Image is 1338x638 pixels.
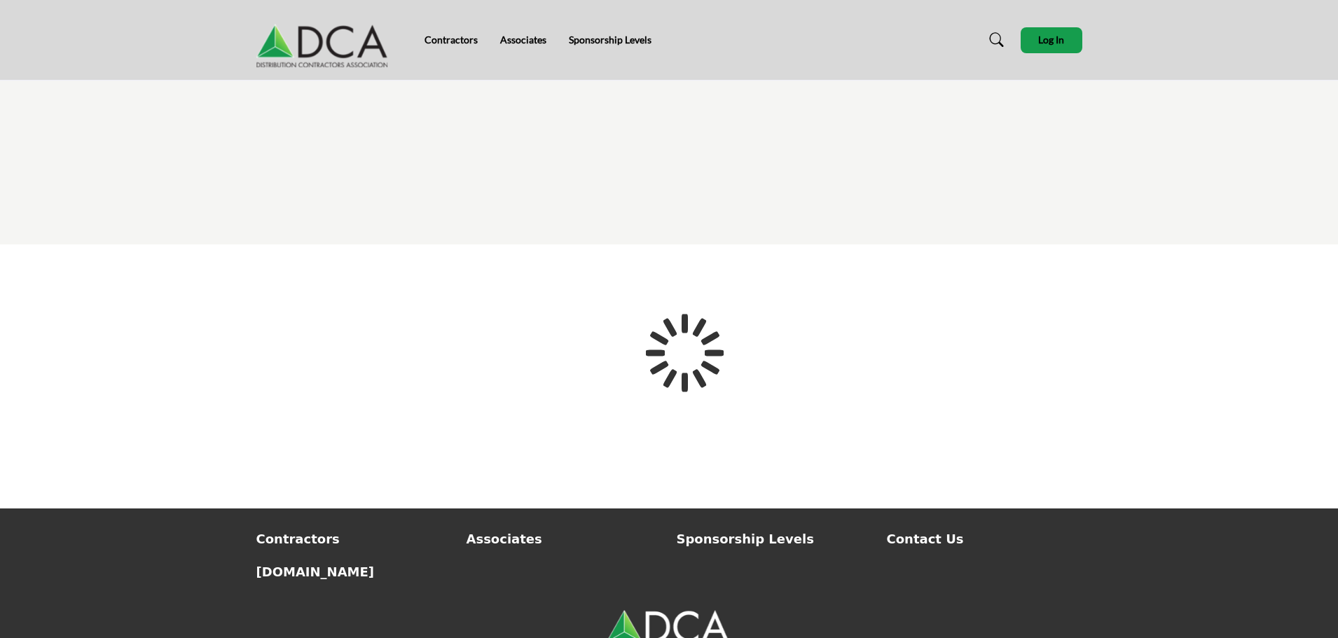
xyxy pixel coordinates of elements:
a: Contact Us [887,529,1082,548]
img: Site Logo [256,12,395,68]
a: Contractors [425,34,478,46]
span: Log In [1038,34,1064,46]
a: Associates [467,529,662,548]
a: [DOMAIN_NAME] [256,562,452,581]
a: Contractors [256,529,452,548]
a: Search [976,29,1013,51]
a: Sponsorship Levels [677,529,872,548]
a: Associates [500,34,546,46]
button: Log In [1021,27,1082,53]
a: Sponsorship Levels [569,34,651,46]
